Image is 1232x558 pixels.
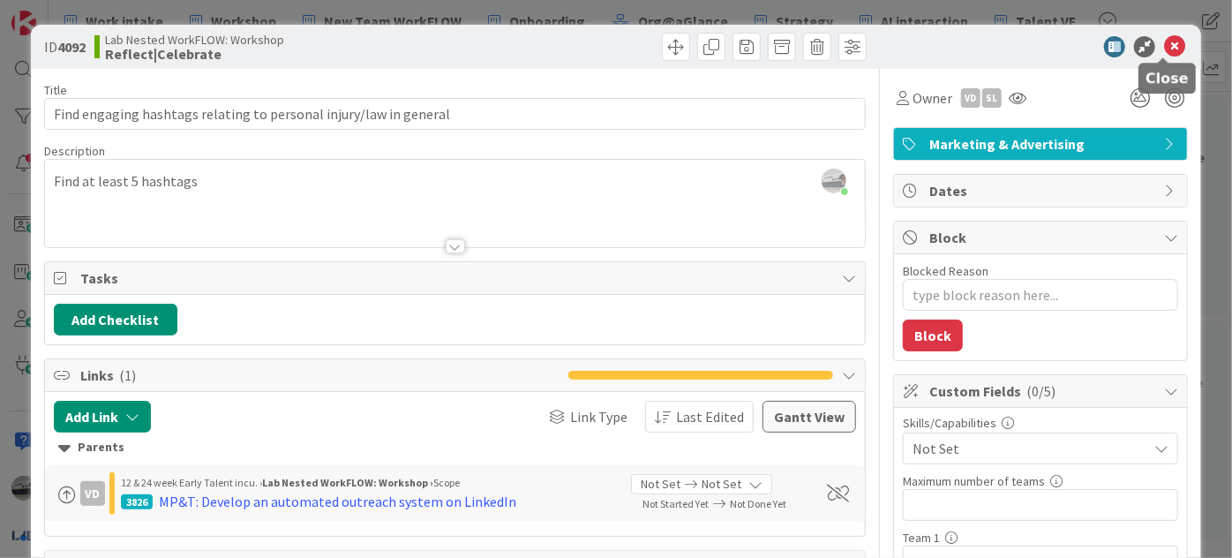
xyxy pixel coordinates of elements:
span: Tasks [80,268,833,289]
div: SL [982,88,1002,108]
img: jIClQ55mJEe4la83176FWmfCkxn1SgSj.jpg [822,169,846,193]
span: ( 1 ) [119,366,136,384]
div: 3826 [121,494,153,509]
span: Description [44,143,105,159]
span: 12 & 24 week Early Talent incu. › [121,476,262,489]
span: Links [80,365,560,386]
span: Custom Fields [929,381,1155,402]
button: Add Checklist [54,304,177,336]
span: Last Edited [676,406,744,427]
label: Blocked Reason [903,263,988,279]
b: 4092 [57,38,86,56]
div: Skills/Capabilities [903,417,1178,429]
div: MP&T: Develop an automated outreach system on LinkedIn [159,491,516,512]
span: Marketing & Advertising [929,133,1155,155]
span: Not Set [641,475,680,494]
span: Not Set [702,475,741,494]
button: Block [903,320,963,351]
span: ID [44,36,86,57]
label: Team 1 [903,530,940,546]
button: Last Edited [645,401,754,433]
span: Lab Nested WorkFLOW: Workshop [105,33,284,47]
span: Scope [433,476,460,489]
input: type card name here... [44,98,866,130]
b: Reflect|Celebrate [105,47,284,61]
div: VD [961,88,980,108]
div: VD [80,481,105,506]
span: Link Type [570,406,627,427]
button: Gantt View [762,401,856,433]
span: Dates [929,180,1155,201]
span: ( 0/5 ) [1026,382,1055,400]
p: Find at least 5 hashtags [54,171,856,192]
b: Lab Nested WorkFLOW: Workshop › [262,476,433,489]
label: Maximum number of teams [903,473,1045,489]
label: Title [44,82,67,98]
div: Parents [58,438,852,457]
span: Not Set [913,438,1147,459]
button: Add Link [54,401,151,433]
span: Owner [913,87,952,109]
h5: Close [1146,70,1189,87]
span: Not Done Yet [730,497,786,510]
span: Block [929,227,1155,248]
span: Not Started Yet [642,497,709,510]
